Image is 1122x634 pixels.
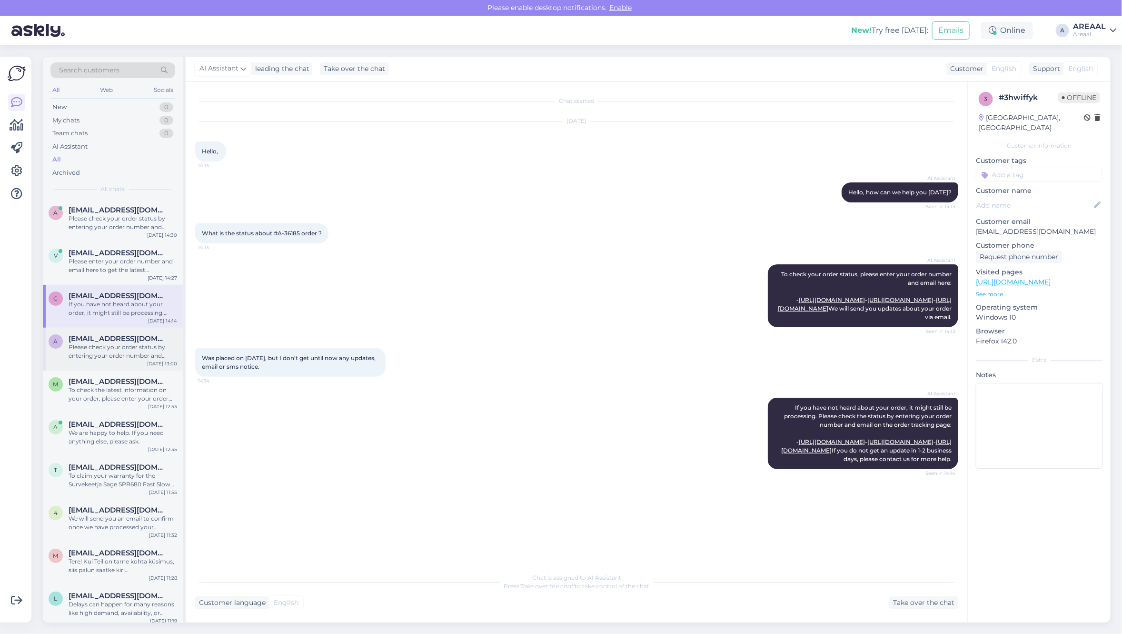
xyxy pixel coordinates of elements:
a: [URL][DOMAIN_NAME] [976,278,1051,286]
a: AREAALAreaal [1073,23,1116,38]
span: agnese.eihenberga@gmail.com [69,334,168,343]
div: To claim your warranty for the Survekeetja Sage SPR680 Fast Slow cooker, please contact us at inf... [69,472,177,489]
div: Areaal [1073,30,1106,38]
p: Customer email [976,217,1103,227]
span: 4 [54,509,58,516]
div: [DATE] 12:35 [148,446,177,453]
span: 14:13 [198,162,234,169]
img: Askly Logo [8,64,26,82]
span: AI Assistant [920,390,955,397]
div: Please enter your order number and email here to get the latest information on your order: - [URL... [69,257,177,274]
span: Hello, how can we help you [DATE]? [848,189,952,196]
span: Seen ✓ 14:13 [920,203,955,210]
span: 14:13 [198,244,234,251]
div: All [50,84,61,96]
span: What is the status about #A-36185 order ? [202,230,322,237]
p: Visited pages [976,267,1103,277]
div: Support [1029,64,1060,74]
div: Customer language [195,598,266,608]
span: a [54,423,58,431]
i: 'Take over the chat' [520,583,575,590]
span: 14:14 [198,377,234,384]
div: Web [99,84,115,96]
b: New! [851,26,872,35]
p: Notes [976,370,1103,380]
div: 0 [159,129,173,138]
div: We are happy to help. If you need anything else, please ask. [69,429,177,446]
input: Add name [976,200,1092,211]
span: tharinduug@gmail.com [69,463,168,472]
div: [GEOGRAPHIC_DATA], [GEOGRAPHIC_DATA] [979,113,1084,133]
span: t [54,466,58,473]
a: [URL][DOMAIN_NAME] [799,438,865,445]
span: marian_laving@hotmail.com [69,377,168,386]
span: 3 [984,95,988,102]
span: a [54,209,58,216]
span: AI Assistant [920,175,955,182]
div: Try free [DATE]: [851,25,928,36]
div: [DATE] 11:55 [149,489,177,496]
span: ciomimisha@yahoo.com [69,292,168,300]
p: [EMAIL_ADDRESS][DOMAIN_NAME] [976,227,1103,237]
div: [DATE] 11:32 [149,532,177,539]
div: My chats [52,116,79,125]
div: A [1056,24,1069,37]
div: Request phone number [976,251,1062,263]
div: 0 [159,102,173,112]
div: [DATE] 14:27 [148,274,177,282]
div: Take over the chat [320,62,389,75]
span: Offline [1058,92,1100,103]
div: If you have not heard about your order, it might still be processing. Please check the status by ... [69,300,177,317]
p: Browser [976,326,1103,336]
span: c [54,295,58,302]
div: Socials [152,84,175,96]
span: veste4@inbox.lv [69,249,168,257]
p: Customer phone [976,241,1103,251]
div: [DATE] 14:14 [148,317,177,324]
div: Take over the chat [889,596,958,609]
span: Press to take control of the chat [504,583,650,590]
span: Chat is assigned to AI Assistant [532,574,621,581]
div: [DATE] 14:30 [147,231,177,239]
div: Please check your order status by entering your order number and email here: - [URL][DOMAIN_NAME]... [69,214,177,231]
div: # 3hwiffyk [999,92,1058,103]
div: Archived [52,168,80,178]
span: 4mail@mail.ee [69,506,168,514]
div: [DATE] 12:53 [148,403,177,410]
p: Customer tags [976,156,1103,166]
a: [URL][DOMAIN_NAME] [799,296,865,303]
div: AI Assistant [52,142,88,151]
span: AI Assistant [199,63,238,74]
div: Chat started [195,97,958,105]
p: Windows 10 [976,312,1103,322]
div: [DATE] 13:00 [147,360,177,367]
span: Seen ✓ 14:13 [920,328,955,335]
div: We will send you an email to confirm once we have processed your cancellation request. [69,514,177,532]
p: Firefox 142.0 [976,336,1103,346]
div: Tere! Kui Teil on tarne kohta küsimus, siis palun saatke kiri [EMAIL_ADDRESS][DOMAIN_NAME] [69,557,177,574]
p: See more ... [976,290,1103,299]
span: m [53,552,59,559]
span: All chats [101,185,125,193]
span: l [54,595,58,602]
span: English [274,598,298,608]
span: Hello, [202,148,218,155]
div: Extra [976,356,1103,364]
div: AREAAL [1073,23,1106,30]
div: To check the latest information on your order, please enter your order number and email here: - [... [69,386,177,403]
span: m [53,381,59,388]
div: Customer information [976,141,1103,150]
div: Please check your order status by entering your order number and email here: - [URL][DOMAIN_NAME]... [69,343,177,360]
span: Was placed on [DATE], but I don't get until now any updates, email or sms notice. [202,354,377,370]
span: Seen ✓ 14:14 [920,470,955,477]
span: AI Assistant [920,257,955,264]
div: Delays can happen for many reasons like high demand, availability, or shipping problems. We are w... [69,600,177,617]
span: linardsgrudulis2008@gmail.com [69,592,168,600]
span: Enable [606,3,635,12]
div: [DATE] 11:19 [150,617,177,624]
div: Team chats [52,129,88,138]
div: [DATE] [195,117,958,125]
span: mehmetttoral@yahoo.com [69,549,168,557]
a: [URL][DOMAIN_NAME] [867,438,933,445]
button: Emails [932,21,970,40]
